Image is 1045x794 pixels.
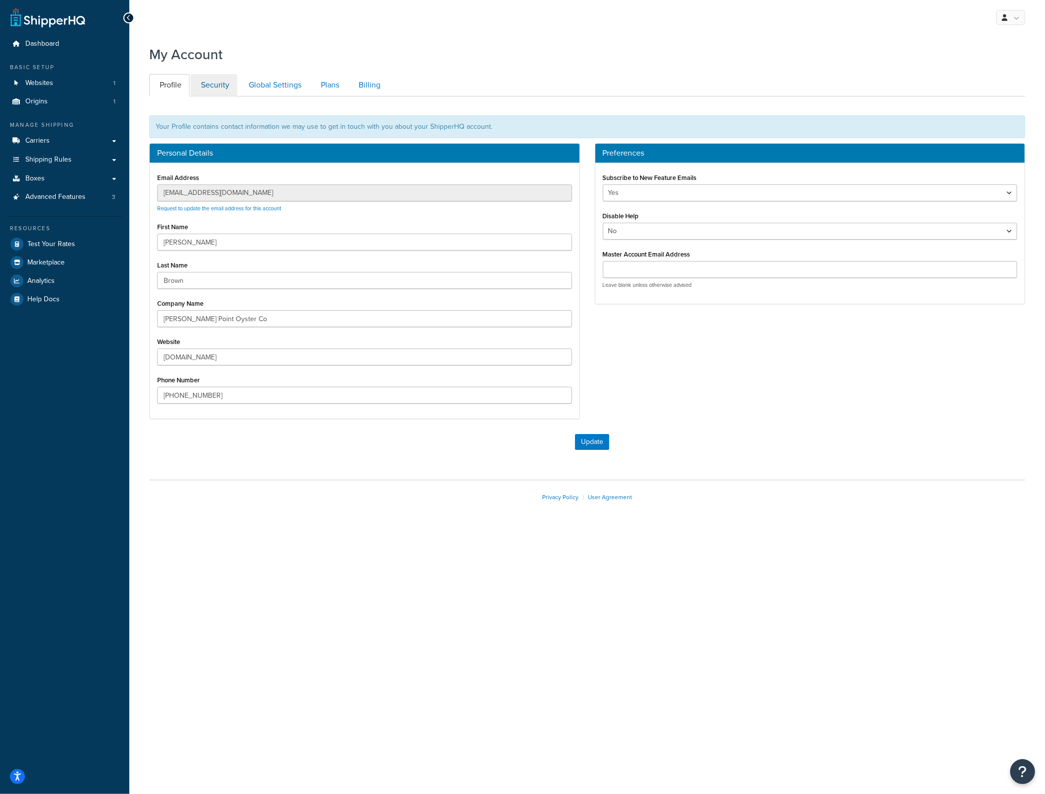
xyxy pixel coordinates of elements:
[25,40,59,48] span: Dashboard
[25,79,53,88] span: Websites
[27,277,55,285] span: Analytics
[157,338,180,346] label: Website
[25,97,48,106] span: Origins
[7,151,122,169] a: Shipping Rules
[113,97,115,106] span: 1
[588,493,632,502] a: User Agreement
[7,235,122,253] a: Test Your Rates
[7,254,122,271] a: Marketplace
[113,79,115,88] span: 1
[238,74,309,96] a: Global Settings
[542,493,578,502] a: Privacy Policy
[27,295,60,304] span: Help Docs
[7,290,122,308] a: Help Docs
[25,137,50,145] span: Carriers
[7,92,122,111] li: Origins
[7,74,122,92] a: Websites 1
[7,63,122,72] div: Basic Setup
[149,74,190,96] a: Profile
[157,262,188,269] label: Last Name
[1010,759,1035,784] button: Open Resource Center
[10,7,85,27] a: ShipperHQ Home
[7,74,122,92] li: Websites
[603,174,697,181] label: Subscribe to New Feature Emails
[7,132,122,150] a: Carriers
[25,175,45,183] span: Boxes
[149,45,223,64] h1: My Account
[25,193,86,201] span: Advanced Features
[582,493,584,502] span: |
[157,174,199,181] label: Email Address
[7,121,122,129] div: Manage Shipping
[7,224,122,233] div: Resources
[7,92,122,111] a: Origins 1
[157,223,188,231] label: First Name
[7,188,122,206] a: Advanced Features 3
[157,300,203,307] label: Company Name
[7,35,122,53] a: Dashboard
[310,74,347,96] a: Plans
[348,74,388,96] a: Billing
[157,149,572,158] h3: Personal Details
[603,251,690,258] label: Master Account Email Address
[603,149,1018,158] h3: Preferences
[157,204,281,212] a: Request to update the email address for this account
[603,281,1018,289] p: Leave blank unless otherwise advised
[25,156,72,164] span: Shipping Rules
[7,272,122,290] a: Analytics
[7,188,122,206] li: Advanced Features
[603,212,639,220] label: Disable Help
[149,115,1025,138] div: Your Profile contains contact information we may use to get in touch with you about your ShipperH...
[112,193,115,201] span: 3
[575,434,609,450] button: Update
[27,240,75,249] span: Test Your Rates
[157,376,200,384] label: Phone Number
[27,259,65,267] span: Marketplace
[7,170,122,188] a: Boxes
[190,74,237,96] a: Security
